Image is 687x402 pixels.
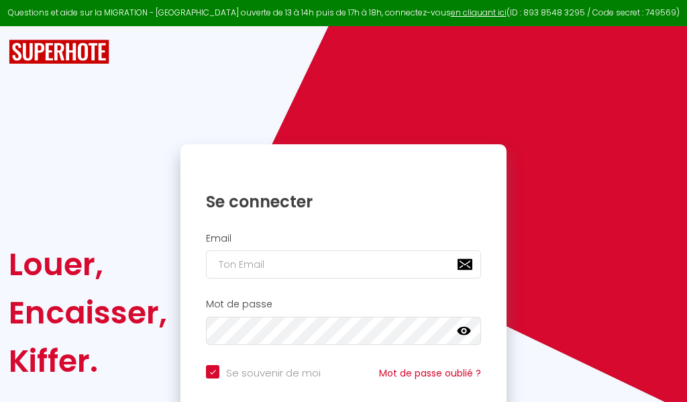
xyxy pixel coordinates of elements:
a: Mot de passe oublié ? [379,366,481,380]
img: SuperHote logo [9,40,109,64]
div: Encaisser, [9,289,167,337]
h2: Mot de passe [206,299,481,310]
div: Louer, [9,240,167,289]
div: Kiffer. [9,337,167,385]
h2: Email [206,233,481,244]
a: en cliquant ici [451,7,507,18]
input: Ton Email [206,250,481,279]
h1: Se connecter [206,191,481,212]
